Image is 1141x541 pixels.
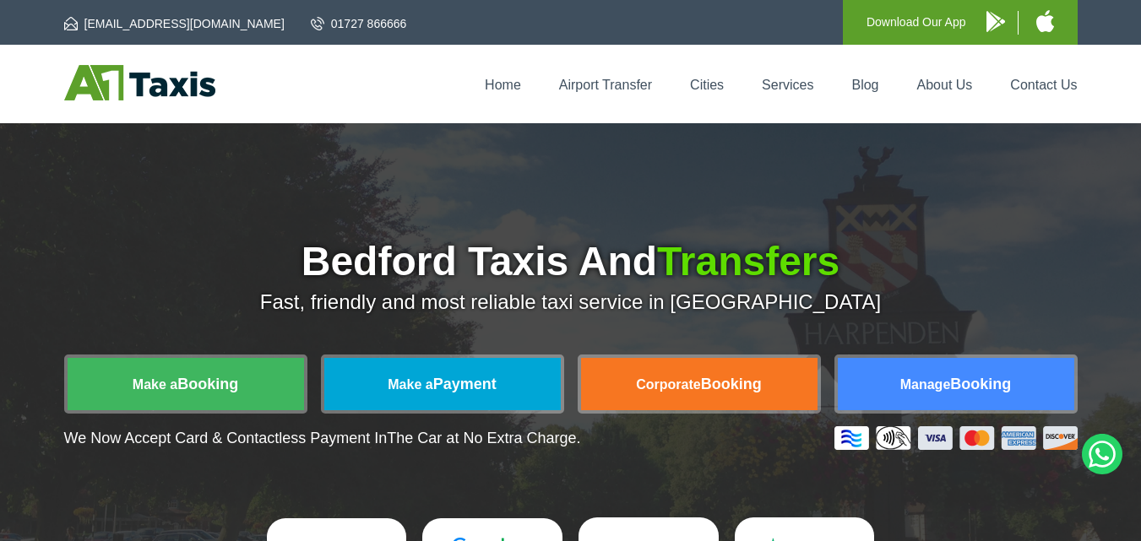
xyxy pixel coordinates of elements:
[762,78,813,92] a: Services
[581,358,818,410] a: CorporateBooking
[324,358,561,410] a: Make aPayment
[133,377,177,392] span: Make a
[690,78,724,92] a: Cities
[387,430,580,446] span: The Car at No Extra Charge.
[311,15,407,32] a: 01727 866666
[851,78,878,92] a: Blog
[485,78,521,92] a: Home
[64,290,1078,314] p: Fast, friendly and most reliable taxi service in [GEOGRAPHIC_DATA]
[636,377,700,392] span: Corporate
[867,12,966,33] p: Download Our App
[559,78,652,92] a: Airport Transfer
[838,358,1074,410] a: ManageBooking
[64,430,581,447] p: We Now Accept Card & Contactless Payment In
[657,239,839,284] span: Transfers
[1036,10,1054,32] img: A1 Taxis iPhone App
[834,426,1078,450] img: Credit And Debit Cards
[1010,78,1077,92] a: Contact Us
[917,78,973,92] a: About Us
[900,377,951,392] span: Manage
[64,241,1078,282] h1: Bedford Taxis And
[64,65,215,100] img: A1 Taxis St Albans LTD
[64,15,285,32] a: [EMAIL_ADDRESS][DOMAIN_NAME]
[388,377,432,392] span: Make a
[986,11,1005,32] img: A1 Taxis Android App
[68,358,304,410] a: Make aBooking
